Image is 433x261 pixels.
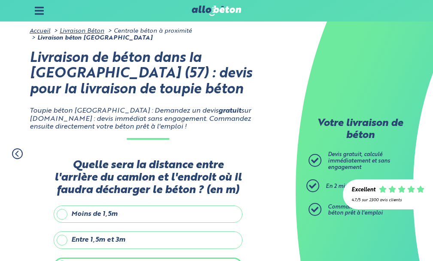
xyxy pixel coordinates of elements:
[54,206,242,223] label: Moins de 1,5m
[30,107,266,131] p: Toupie béton [GEOGRAPHIC_DATA] : Demandez un devis sur [DOMAIN_NAME] : devis immédiat sans engage...
[54,231,242,249] label: Entre 1,5m et 3m
[60,28,104,34] a: Livraison Béton
[30,51,266,98] h1: Livraison de béton dans la [GEOGRAPHIC_DATA] (57) : devis pour la livraison de toupie béton
[30,34,152,41] li: Livraison béton [GEOGRAPHIC_DATA]
[30,28,50,34] a: Accueil
[106,28,192,34] li: Centrale béton à proximité
[192,6,242,16] img: allobéton
[218,107,241,114] strong: gratuit
[54,159,242,197] label: Quelle sera la distance entre l'arrière du camion et l'endroit où il faudra décharger le béton ? ...
[357,227,424,252] iframe: Help widget launcher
